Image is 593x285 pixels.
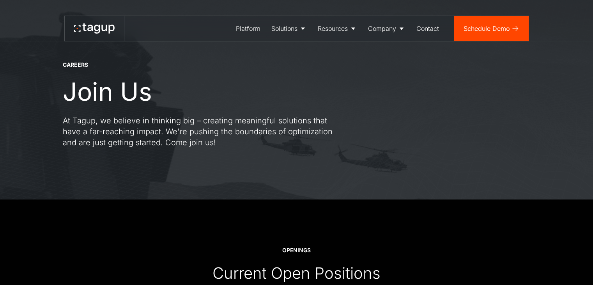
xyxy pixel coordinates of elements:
a: Company [363,16,411,41]
div: OPENINGS [282,246,311,254]
div: Platform [236,24,260,33]
div: CAREERS [63,61,88,69]
div: Resources [318,24,348,33]
p: At Tagup, we believe in thinking big – creating meaningful solutions that have a far-reaching imp... [63,115,343,148]
div: Current Open Positions [212,264,381,283]
a: Contact [411,16,444,41]
a: Solutions [266,16,312,41]
div: Company [368,24,396,33]
a: Resources [312,16,363,41]
h1: Join Us [63,78,152,106]
a: Platform [230,16,266,41]
div: Schedule Demo [464,24,510,33]
div: Contact [416,24,439,33]
a: Schedule Demo [454,16,529,41]
div: Solutions [271,24,297,33]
